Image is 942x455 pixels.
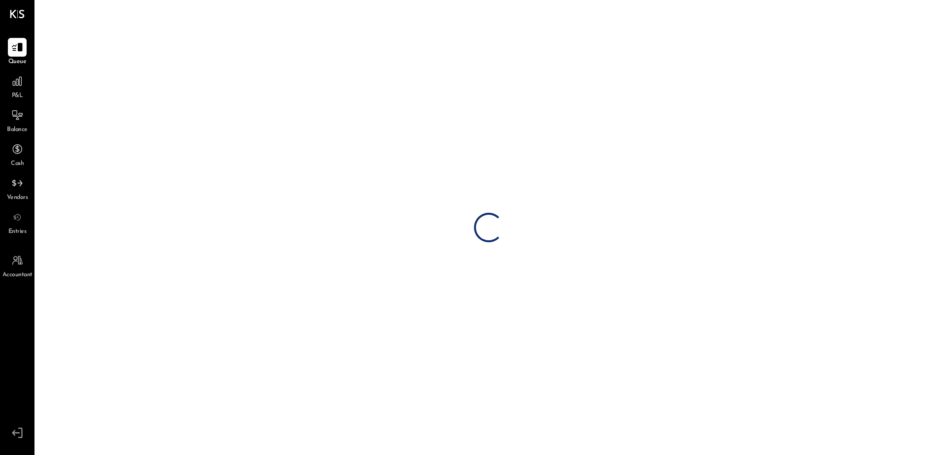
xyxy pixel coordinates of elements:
[8,58,27,66] span: Queue
[0,72,34,100] a: P&L
[11,160,24,168] span: Cash
[0,106,34,134] a: Balance
[0,251,34,280] a: Accountant
[0,38,34,66] a: Queue
[2,271,33,280] span: Accountant
[0,140,34,168] a: Cash
[0,174,34,202] a: Vendors
[12,92,23,100] span: P&L
[0,208,34,236] a: Entries
[7,126,28,134] span: Balance
[8,227,27,236] span: Entries
[7,194,28,202] span: Vendors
